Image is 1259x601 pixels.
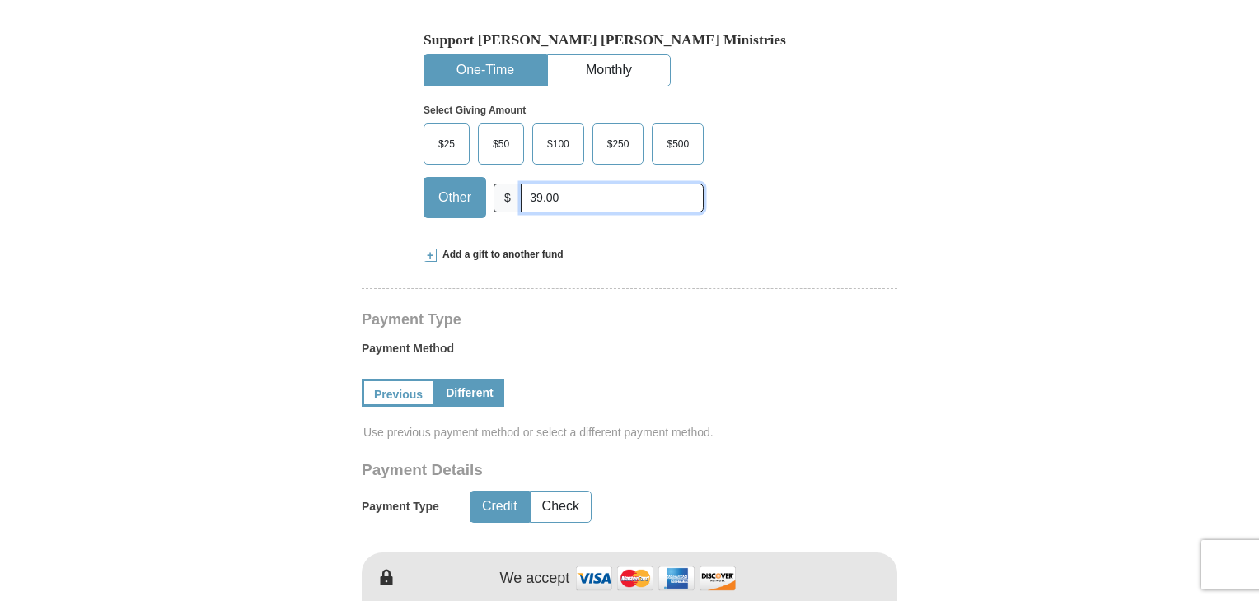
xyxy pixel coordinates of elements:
span: $ [494,184,522,212]
h5: Payment Type [362,500,439,514]
span: Other [430,185,480,210]
span: Add a gift to another fund [437,248,564,262]
span: $100 [539,132,578,156]
strong: Select Giving Amount [424,105,526,116]
span: $250 [599,132,638,156]
h4: We accept [500,570,570,588]
h3: Payment Details [362,461,782,480]
input: Other Amount [521,184,704,212]
a: Previous [362,379,435,407]
button: Credit [470,492,529,522]
button: Check [531,492,591,522]
span: $25 [430,132,463,156]
button: One-Time [424,55,546,86]
button: Monthly [548,55,670,86]
span: $50 [484,132,517,156]
label: Payment Method [362,340,897,365]
span: Use previous payment method or select a different payment method. [363,424,899,440]
h4: Payment Type [362,313,897,326]
span: $500 [658,132,697,156]
img: credit cards accepted [573,561,738,596]
h5: Support [PERSON_NAME] [PERSON_NAME] Ministries [424,31,835,49]
a: Different [435,379,504,407]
